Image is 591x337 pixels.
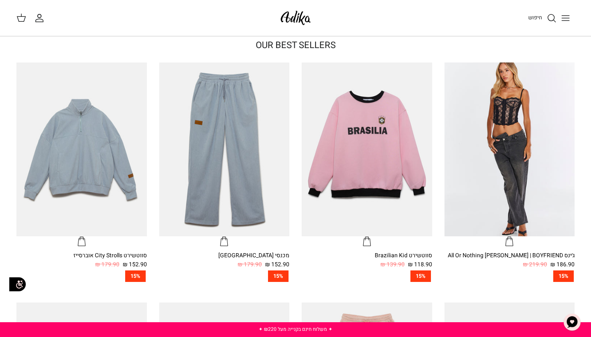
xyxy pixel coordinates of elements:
a: מכנסי [GEOGRAPHIC_DATA] 152.90 ₪ 179.90 ₪ [159,251,290,270]
a: מכנסי טרנינג City strolls [159,62,290,247]
a: סווטשירט Brazilian Kid [302,62,432,247]
a: 15% [159,270,290,282]
img: Adika IL [278,8,313,28]
div: ג׳ינס All Or Nothing [PERSON_NAME] | BOYFRIEND [444,251,575,260]
span: 139.90 ₪ [380,260,405,269]
span: 179.90 ₪ [238,260,262,269]
span: 15% [410,270,431,282]
div: סווטשירט City Strolls אוברסייז [16,251,147,260]
span: 15% [553,270,574,282]
a: 15% [302,270,432,282]
button: צ'אט [560,310,584,335]
a: ג׳ינס All Or Nothing קריס-קרוס | BOYFRIEND [444,62,575,247]
a: 15% [16,270,147,282]
span: חיפוש [528,14,542,21]
div: מכנסי [GEOGRAPHIC_DATA] [159,251,290,260]
a: OUR BEST SELLERS [256,39,336,52]
span: 15% [268,270,289,282]
span: 152.90 ₪ [123,260,147,269]
a: ג׳ינס All Or Nothing [PERSON_NAME] | BOYFRIEND 186.90 ₪ 219.90 ₪ [444,251,575,270]
button: Toggle menu [557,9,575,27]
a: סווטשירט Brazilian Kid 118.90 ₪ 139.90 ₪ [302,251,432,270]
span: 15% [125,270,146,282]
span: 186.90 ₪ [550,260,575,269]
span: 152.90 ₪ [265,260,289,269]
a: חיפוש [528,13,557,23]
a: החשבון שלי [34,13,48,23]
a: סווטשירט City Strolls אוברסייז [16,62,147,247]
a: ✦ משלוח חינם בקנייה מעל ₪220 ✦ [259,325,332,333]
img: accessibility_icon02.svg [6,273,29,295]
div: סווטשירט Brazilian Kid [302,251,432,260]
a: סווטשירט City Strolls אוברסייז 152.90 ₪ 179.90 ₪ [16,251,147,270]
span: 179.90 ₪ [95,260,119,269]
a: 15% [444,270,575,282]
span: 219.90 ₪ [523,260,547,269]
span: 118.90 ₪ [408,260,432,269]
